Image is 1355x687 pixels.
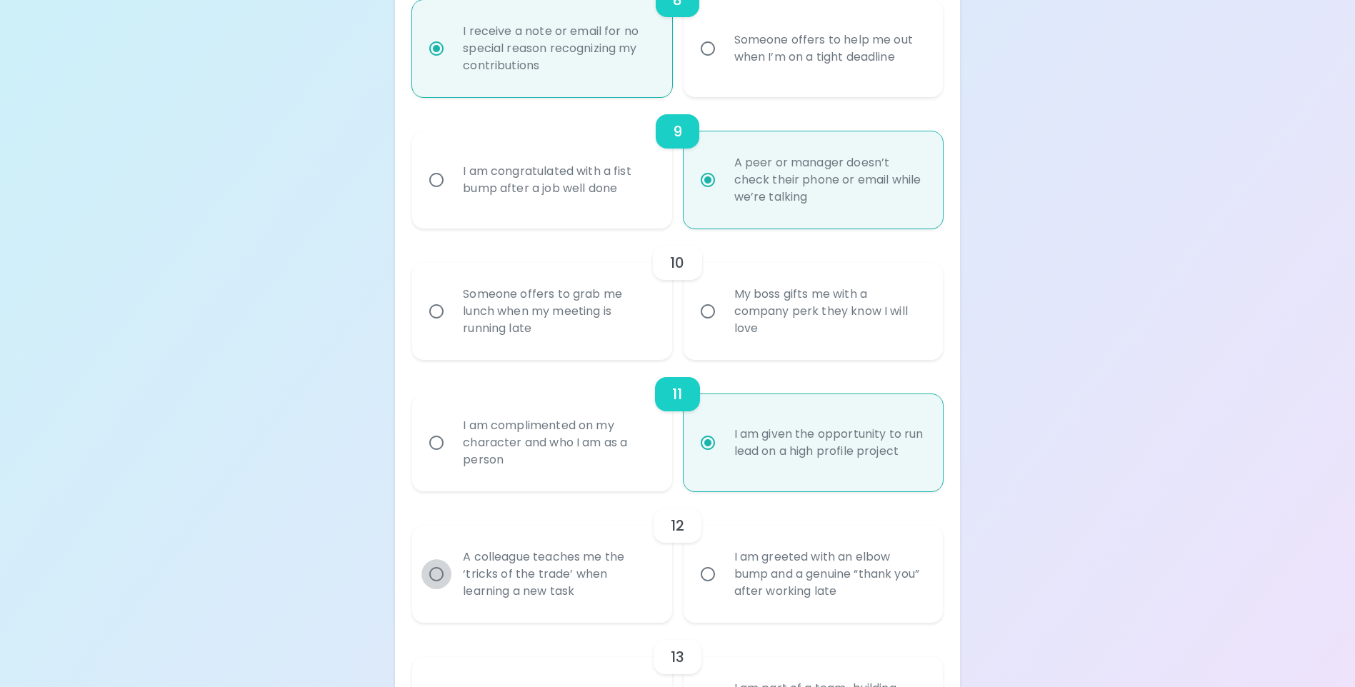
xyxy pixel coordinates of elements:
h6: 12 [671,514,684,537]
div: I am greeted with an elbow bump and a genuine “thank you” after working late [723,531,935,617]
div: choice-group-check [412,229,942,360]
div: I receive a note or email for no special reason recognizing my contributions [451,6,664,91]
h6: 9 [673,120,682,143]
div: I am given the opportunity to run lead on a high profile project [723,408,935,477]
h6: 11 [672,383,682,406]
div: choice-group-check [412,97,942,229]
h6: 10 [670,251,684,274]
div: I am complimented on my character and who I am as a person [451,400,664,486]
div: My boss gifts me with a company perk they know I will love [723,269,935,354]
div: choice-group-check [412,491,942,623]
div: A peer or manager doesn’t check their phone or email while we’re talking [723,137,935,223]
div: Someone offers to grab me lunch when my meeting is running late [451,269,664,354]
div: I am congratulated with a fist bump after a job well done [451,146,664,214]
div: Someone offers to help me out when I’m on a tight deadline [723,14,935,83]
div: A colleague teaches me the ‘tricks of the trade’ when learning a new task [451,531,664,617]
div: choice-group-check [412,360,942,491]
h6: 13 [671,646,684,668]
